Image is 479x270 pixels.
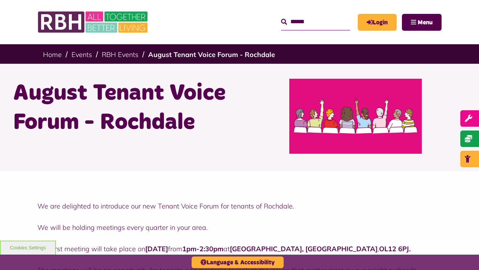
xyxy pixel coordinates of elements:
[192,256,284,268] button: Language & Accessibility
[43,50,62,59] a: Home
[289,79,422,154] img: People Sat
[37,244,442,254] p: The first meeting will take place on from at ,
[102,50,138,59] a: RBH Events
[402,14,442,31] button: Navigation
[358,14,397,31] a: MyRBH
[379,244,411,253] strong: OL12 6PJ.
[148,50,275,59] a: August Tenant Voice Forum - Rochdale
[230,244,378,253] strong: [GEOGRAPHIC_DATA], [GEOGRAPHIC_DATA]
[37,222,442,232] p: We will be holding meetings every quarter in your area.
[37,7,150,37] img: RBH
[445,236,479,270] iframe: Netcall Web Assistant for live chat
[37,201,442,211] p: We are delighted to introduce our new Tenant Voice Forum for tenants of Rochdale.
[418,19,433,25] span: Menu
[145,244,168,253] strong: [DATE]
[71,50,92,59] a: Events
[13,79,234,137] h1: August Tenant Voice Forum - Rochdale
[182,244,223,253] strong: 1pm-2:30pm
